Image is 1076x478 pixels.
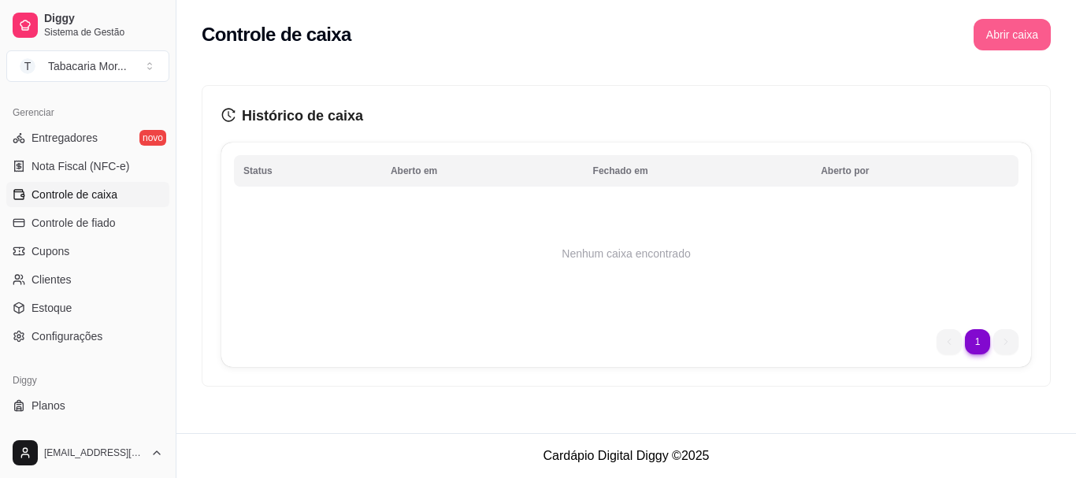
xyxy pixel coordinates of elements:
[6,154,169,179] a: Nota Fiscal (NFC-e)
[6,210,169,235] a: Controle de fiado
[44,26,163,39] span: Sistema de Gestão
[6,267,169,292] a: Clientes
[32,300,72,316] span: Estoque
[929,321,1026,362] nav: pagination navigation
[234,191,1018,317] td: Nenhum caixa encontrado
[584,155,812,187] th: Fechado em
[32,215,116,231] span: Controle de fiado
[6,434,169,472] button: [EMAIL_ADDRESS][DOMAIN_NAME]
[44,447,144,459] span: [EMAIL_ADDRESS][DOMAIN_NAME]
[176,433,1076,478] footer: Cardápio Digital Diggy © 2025
[32,187,117,202] span: Controle de caixa
[32,243,69,259] span: Cupons
[44,12,163,26] span: Diggy
[221,105,1031,127] h3: Histórico de caixa
[6,393,169,418] a: Planos
[381,155,584,187] th: Aberto em
[32,398,65,413] span: Planos
[48,58,127,74] div: Tabacaria Mor ...
[20,58,35,74] span: T
[974,19,1051,50] button: Abrir caixa
[32,426,120,442] span: Precisa de ajuda?
[6,421,169,447] a: Precisa de ajuda?
[6,6,169,44] a: DiggySistema de Gestão
[6,50,169,82] button: Select a team
[6,182,169,207] a: Controle de caixa
[6,100,169,125] div: Gerenciar
[221,108,236,122] span: history
[202,22,351,47] h2: Controle de caixa
[6,125,169,150] a: Entregadoresnovo
[6,239,169,264] a: Cupons
[6,324,169,349] a: Configurações
[32,272,72,287] span: Clientes
[32,328,102,344] span: Configurações
[6,295,169,321] a: Estoque
[234,155,381,187] th: Status
[32,158,129,174] span: Nota Fiscal (NFC-e)
[965,329,990,354] li: pagination item 1 active
[811,155,1018,187] th: Aberto por
[32,130,98,146] span: Entregadores
[6,368,169,393] div: Diggy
